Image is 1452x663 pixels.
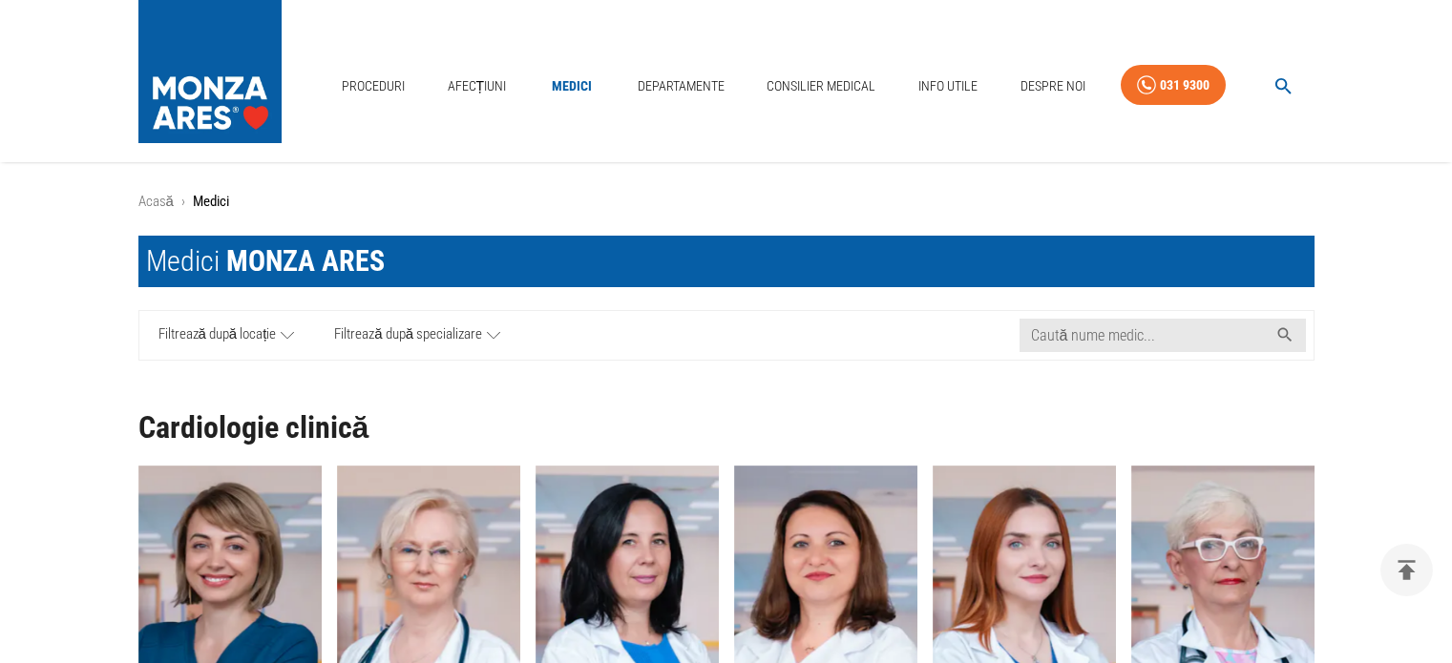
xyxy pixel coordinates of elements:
a: 031 9300 [1121,65,1226,106]
li: › [181,191,185,213]
a: Info Utile [911,67,985,106]
a: Consilier Medical [759,67,883,106]
a: Despre Noi [1013,67,1093,106]
a: Medici [541,67,602,106]
h1: Cardiologie clinică [138,411,1315,445]
a: Departamente [630,67,732,106]
a: Filtrează după specializare [314,311,520,360]
a: Filtrează după locație [139,311,315,360]
span: Filtrează după specializare [334,323,482,347]
a: Afecțiuni [440,67,515,106]
span: MONZA ARES [226,244,385,278]
a: Proceduri [334,67,412,106]
div: 031 9300 [1160,73,1210,97]
button: delete [1380,544,1433,596]
a: Acasă [138,193,174,210]
p: Medici [193,191,229,213]
nav: breadcrumb [138,191,1315,213]
span: Filtrează după locație [158,323,277,347]
div: Medici [146,243,385,280]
